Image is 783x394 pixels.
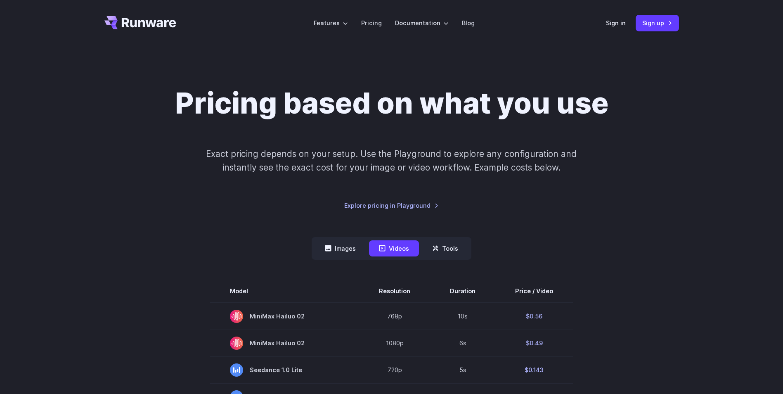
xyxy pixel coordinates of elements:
th: Model [210,280,359,303]
td: 720p [359,356,430,383]
h1: Pricing based on what you use [175,86,608,121]
a: Blog [462,18,475,28]
button: Videos [369,240,419,256]
label: Documentation [395,18,449,28]
label: Features [314,18,348,28]
a: Explore pricing in Playground [344,201,439,210]
td: 1080p [359,330,430,356]
td: $0.56 [495,303,573,330]
a: Pricing [361,18,382,28]
a: Sign in [606,18,626,28]
td: $0.143 [495,356,573,383]
span: MiniMax Hailuo 02 [230,337,339,350]
a: Go to / [104,16,176,29]
button: Tools [422,240,468,256]
td: 10s [430,303,495,330]
td: 6s [430,330,495,356]
th: Price / Video [495,280,573,303]
th: Resolution [359,280,430,303]
td: $0.49 [495,330,573,356]
td: 768p [359,303,430,330]
span: Seedance 1.0 Lite [230,363,339,377]
th: Duration [430,280,495,303]
a: Sign up [636,15,679,31]
button: Images [315,240,366,256]
span: MiniMax Hailuo 02 [230,310,339,323]
p: Exact pricing depends on your setup. Use the Playground to explore any configuration and instantl... [190,147,592,175]
td: 5s [430,356,495,383]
